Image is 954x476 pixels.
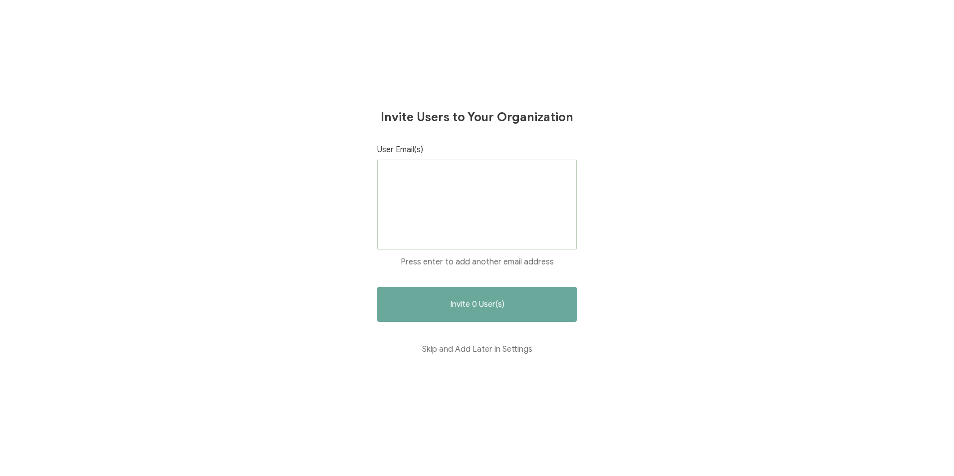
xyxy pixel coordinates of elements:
[377,287,577,322] button: Invite 0 User(s)
[377,332,577,367] button: Skip and Add Later in Settings
[450,300,504,308] span: Invite 0 User(s)
[377,145,423,155] span: User Email(s)
[904,428,954,476] iframe: Chat Widget
[401,257,554,267] span: Press enter to add another email address
[381,110,573,125] h1: Invite Users to Your Organization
